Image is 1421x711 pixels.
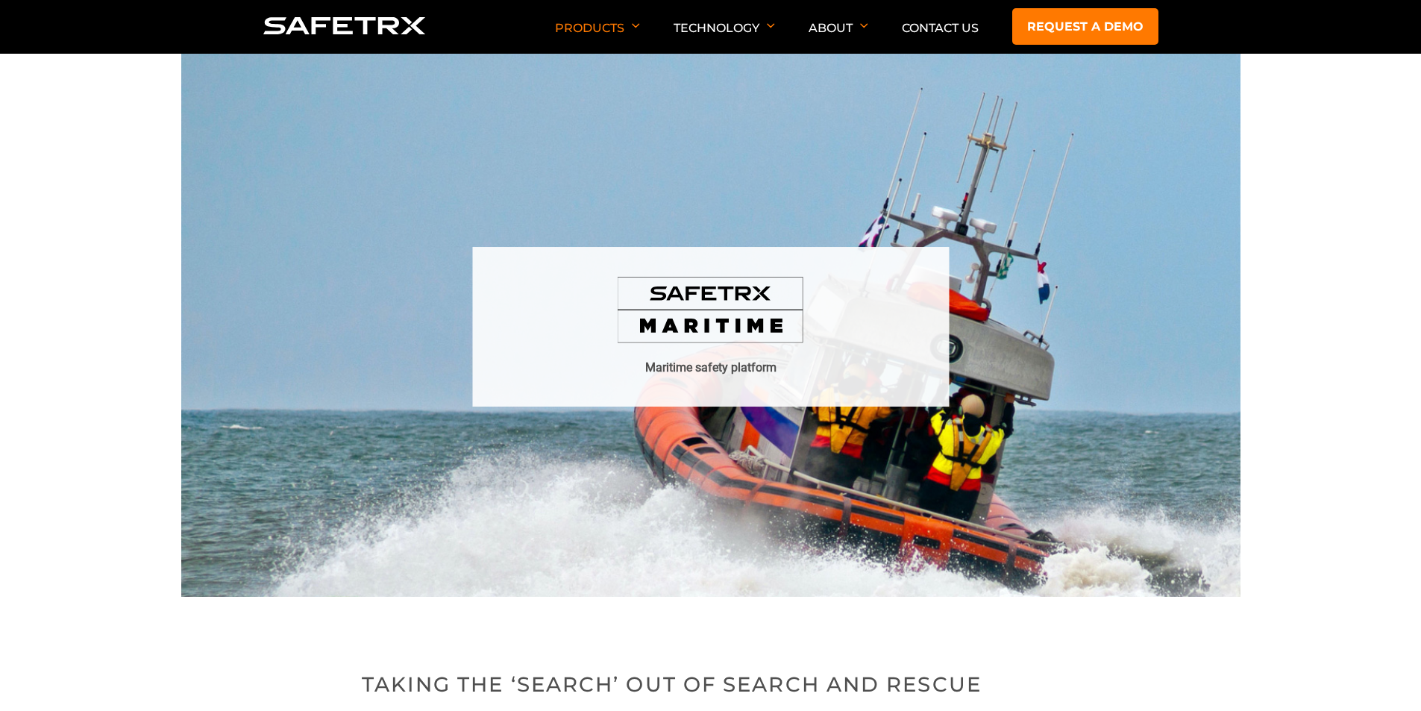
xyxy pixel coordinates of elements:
[362,669,1060,699] h2: Taking the ‘search’ out of Search and Rescue
[860,23,868,28] img: Arrow down
[902,21,979,35] a: Contact Us
[809,21,868,54] p: About
[263,17,426,34] img: Logo SafeTrx
[645,359,777,377] h1: Maritime safety platform
[618,277,804,344] img: Safetrx Maritime logo
[632,23,640,28] img: Arrow down
[1012,8,1158,45] a: Request a demo
[767,23,775,28] img: Arrow down
[555,21,640,54] p: Products
[674,21,775,54] p: Technology
[181,54,1240,597] img: Hero SafeTrx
